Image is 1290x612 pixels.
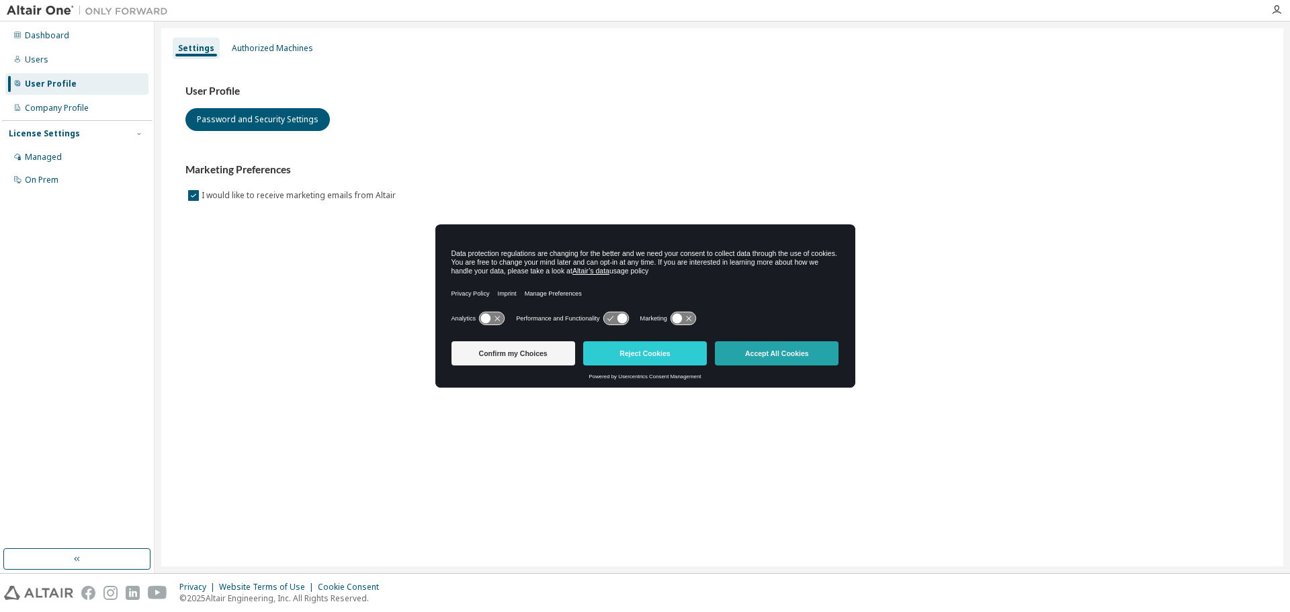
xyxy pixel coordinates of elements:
[25,79,77,89] div: User Profile
[126,586,140,600] img: linkedin.svg
[219,582,318,593] div: Website Terms of Use
[103,586,118,600] img: instagram.svg
[185,85,1259,98] h3: User Profile
[25,54,48,65] div: Users
[25,30,69,41] div: Dashboard
[25,103,89,114] div: Company Profile
[185,108,330,131] button: Password and Security Settings
[25,152,62,163] div: Managed
[148,586,167,600] img: youtube.svg
[185,163,1259,177] h3: Marketing Preferences
[232,43,313,54] div: Authorized Machines
[179,593,387,604] p: © 2025 Altair Engineering, Inc. All Rights Reserved.
[318,582,387,593] div: Cookie Consent
[25,175,58,185] div: On Prem
[9,128,80,139] div: License Settings
[179,582,219,593] div: Privacy
[202,187,398,204] label: I would like to receive marketing emails from Altair
[178,43,214,54] div: Settings
[7,4,175,17] img: Altair One
[4,586,73,600] img: altair_logo.svg
[81,586,95,600] img: facebook.svg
